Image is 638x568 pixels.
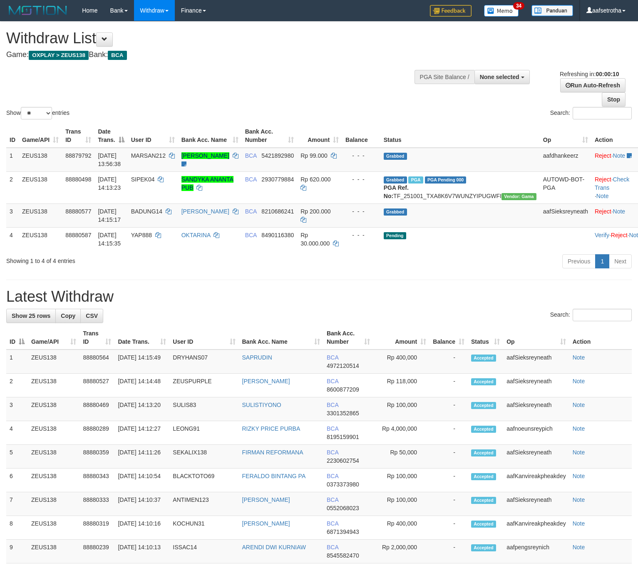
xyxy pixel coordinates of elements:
label: Search: [550,107,632,119]
span: BCA [327,425,338,432]
span: Grabbed [384,153,407,160]
span: Copy 2930779884 to clipboard [261,176,294,183]
td: 8 [6,516,28,540]
button: None selected [474,70,530,84]
td: ANTIMEN123 [169,492,238,516]
td: 4 [6,227,19,251]
span: CSV [86,313,98,319]
a: Check Trans [595,176,629,191]
span: [DATE] 14:15:17 [98,208,121,223]
h1: Withdraw List [6,30,417,47]
img: panduan.png [531,5,573,16]
td: ZEUS138 [28,397,79,421]
td: TF_251001_TXA8K6V7WUNZYIPUGWFI [380,171,540,203]
img: MOTION_logo.png [6,4,70,17]
td: - [429,469,468,492]
span: Rp 99.000 [300,152,328,159]
td: 88880319 [79,516,114,540]
span: Show 25 rows [12,313,50,319]
th: Bank Acc. Number: activate to sort column ascending [323,326,373,350]
td: 3 [6,203,19,227]
span: MARSAN212 [131,152,166,159]
span: 88880498 [65,176,91,183]
th: User ID: activate to sort column ascending [128,124,178,148]
span: Copy 4972120514 to clipboard [327,362,359,369]
span: Accepted [471,544,496,551]
span: Accepted [471,355,496,362]
th: Op: activate to sort column ascending [503,326,569,350]
a: RIZKY PRICE PURBA [242,425,300,432]
th: Trans ID: activate to sort column ascending [62,124,94,148]
td: 88880564 [79,350,114,374]
th: Op: activate to sort column ascending [540,124,591,148]
a: FERALDO BINTANG PA [242,473,306,479]
td: - [429,516,468,540]
a: Note [573,496,585,503]
td: 88880469 [79,397,114,421]
td: ZEUS138 [19,171,62,203]
td: [DATE] 14:14:48 [114,374,169,397]
a: Verify [595,232,609,238]
b: PGA Ref. No: [384,184,409,199]
a: SANDYKA ANANTA PUB [181,176,233,191]
td: LEONG91 [169,421,238,445]
span: Copy [61,313,75,319]
td: aafSieksreyneath [503,445,569,469]
td: - [429,397,468,421]
a: Note [573,402,585,408]
td: ZEUS138 [28,540,79,563]
td: [DATE] 14:10:54 [114,469,169,492]
span: BCA [327,544,338,551]
span: Rp 200.000 [300,208,330,215]
th: Game/API: activate to sort column ascending [28,326,79,350]
td: Rp 400,000 [373,516,429,540]
span: None selected [480,74,519,80]
span: Rp 30.000.000 [300,232,330,247]
a: OKTARINA [181,232,211,238]
th: Game/API: activate to sort column ascending [19,124,62,148]
td: aafKanvireakpheakdey [503,516,569,540]
a: Note [573,473,585,479]
div: - - - [345,151,377,160]
div: - - - [345,207,377,216]
a: [PERSON_NAME] [242,520,290,527]
td: 88880333 [79,492,114,516]
td: Rp 100,000 [373,397,429,421]
td: Rp 118,000 [373,374,429,397]
a: FIRMAN REFORMANA [242,449,303,456]
strong: 00:00:10 [596,71,619,77]
td: aafSieksreyneath [540,203,591,227]
a: Note [596,193,609,199]
th: Date Trans.: activate to sort column descending [94,124,127,148]
th: Date Trans.: activate to sort column ascending [114,326,169,350]
span: Rp 620.000 [300,176,330,183]
td: ZEUS138 [28,374,79,397]
td: 2 [6,171,19,203]
td: 3 [6,397,28,421]
td: Rp 400,000 [373,350,429,374]
td: aafSieksreyneath [503,492,569,516]
td: BLACKTOTO69 [169,469,238,492]
h4: Game: Bank: [6,51,417,59]
span: Grabbed [384,208,407,216]
a: Reject [595,176,611,183]
td: Rp 4,000,000 [373,421,429,445]
img: Button%20Memo.svg [484,5,519,17]
span: [DATE] 14:13:23 [98,176,121,191]
a: Note [573,354,585,361]
span: Accepted [471,378,496,385]
td: SEKALIX138 [169,445,238,469]
td: ZEUS138 [28,350,79,374]
td: 88880289 [79,421,114,445]
span: Pending [384,232,406,239]
a: Reject [611,232,628,238]
th: Balance: activate to sort column ascending [429,326,468,350]
td: 6 [6,469,28,492]
th: ID [6,124,19,148]
span: PGA Pending [425,176,467,184]
td: aafSieksreyneath [503,397,569,421]
a: Note [573,449,585,456]
span: Accepted [471,402,496,409]
td: DRYHANS07 [169,350,238,374]
td: 1 [6,350,28,374]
